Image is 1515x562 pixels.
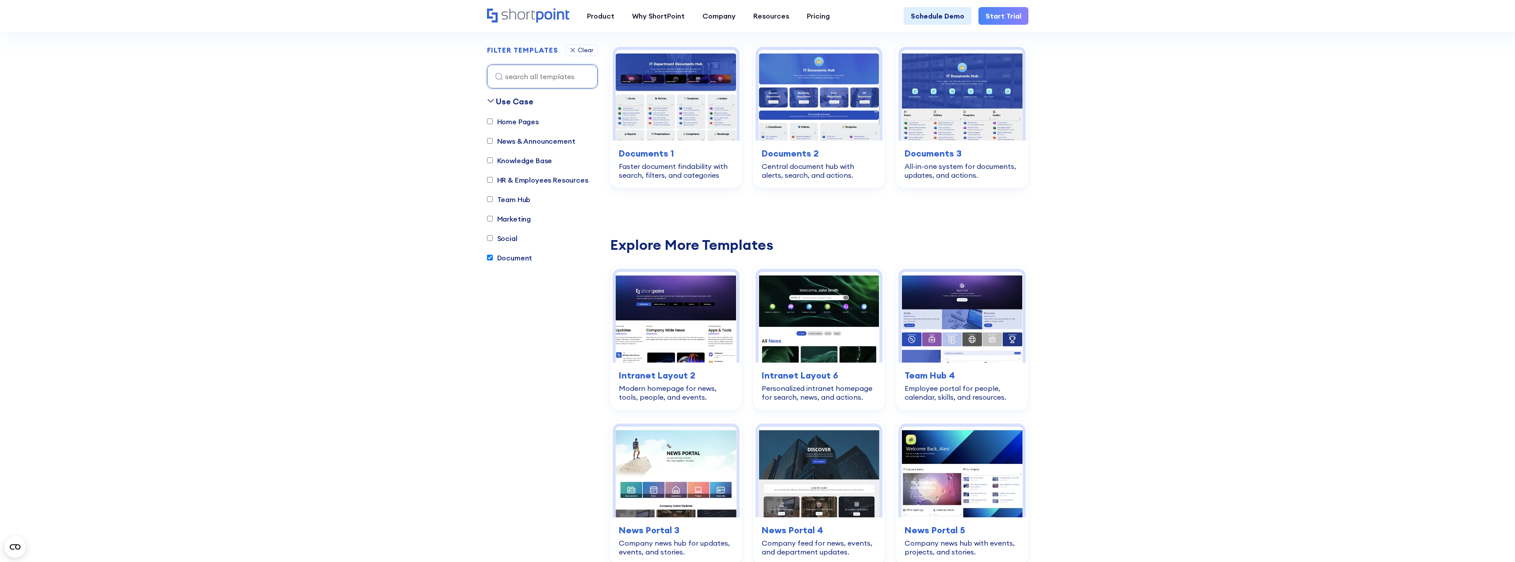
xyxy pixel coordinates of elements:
[616,427,736,517] img: News Portal 3 – SharePoint Newsletter Template: Company news hub for updates, events, and stories.
[759,427,879,517] img: News Portal 4 – Intranet Feed Template: Company feed for news, events, and department updates.
[901,272,1022,363] img: Team Hub 4 – SharePoint Employee Portal Template: Employee portal for people, calendar, skills, a...
[901,427,1022,517] img: News Portal 5 – Intranet Company News Template: Company news hub with events, projects, and stories.
[762,539,876,556] div: Company feed for news, events, and department updates.
[487,158,493,164] input: Knowledge Base
[4,536,26,558] button: Open CMP widget
[487,116,539,127] label: Home Pages
[762,147,876,160] h3: Documents 2
[487,138,493,144] input: News & Announcement
[487,255,493,261] input: Document
[487,136,575,146] label: News & Announcement
[798,7,839,25] a: Pricing
[762,524,876,537] h3: News Portal 4
[487,8,569,23] a: Home
[487,214,531,224] label: Marketing
[578,47,594,54] div: Clear
[623,7,694,25] a: Why ShortPoint
[762,162,876,180] div: Central document hub with alerts, search, and actions.
[487,233,518,244] label: Social
[904,7,971,25] a: Schedule Demo
[905,524,1019,537] h3: News Portal 5
[610,238,1028,252] div: Explore More Templates
[487,177,493,183] input: HR & Employees Resources
[762,369,876,382] h3: Intranet Layout 6
[1356,459,1515,562] iframe: Chat Widget
[616,272,736,363] img: Intranet Layout 2 – SharePoint Homepage Design: Modern homepage for news, tools, people, and events.
[610,266,742,410] a: Intranet Layout 2 – SharePoint Homepage Design: Modern homepage for news, tools, people, and even...
[487,119,493,125] input: Home Pages
[619,384,733,401] div: Modern homepage for news, tools, people, and events.
[619,147,733,160] h3: Documents 1
[694,7,744,25] a: Company
[896,266,1028,410] a: Team Hub 4 – SharePoint Employee Portal Template: Employee portal for people, calendar, skills, a...
[610,44,742,188] a: Documents 1 – SharePoint Document Library Template: Faster document findability with search, filt...
[896,44,1028,188] a: Documents 3 – Document Management System Template: All-in-one system for documents, updates, and ...
[905,369,1019,382] h3: Team Hub 4
[762,384,876,401] div: Personalized intranet homepage for search, news, and actions.
[753,11,789,21] div: Resources
[905,384,1019,401] div: Employee portal for people, calendar, skills, and resources.
[632,11,685,21] div: Why ShortPoint
[578,7,623,25] a: Product
[487,155,552,166] label: Knowledge Base
[487,194,531,205] label: Team Hub
[753,266,885,410] a: Intranet Layout 6 – SharePoint Homepage Design: Personalized intranet homepage for search, news, ...
[753,44,885,188] a: Documents 2 – Document Management Template: Central document hub with alerts, search, and actions...
[619,539,733,556] div: Company news hub for updates, events, and stories.
[905,162,1019,180] div: All-in-one system for documents, updates, and actions.
[616,50,736,141] img: Documents 1 – SharePoint Document Library Template: Faster document findability with search, filt...
[487,175,588,185] label: HR & Employees Resources
[496,96,533,107] div: Use Case
[487,252,533,263] label: Document
[901,50,1022,141] img: Documents 3 – Document Management System Template: All-in-one system for documents, updates, and ...
[702,11,736,21] div: Company
[978,7,1028,25] a: Start Trial
[487,47,558,54] div: FILTER TEMPLATES
[759,50,879,141] img: Documents 2 – Document Management Template: Central document hub with alerts, search, and actions.
[487,216,493,222] input: Marketing
[905,539,1019,556] div: Company news hub with events, projects, and stories.
[587,11,614,21] div: Product
[487,197,493,203] input: Team Hub
[487,236,493,241] input: Social
[905,147,1019,160] h3: Documents 3
[619,162,733,180] div: Faster document findability with search, filters, and categories
[619,369,733,382] h3: Intranet Layout 2
[487,65,598,88] input: search all templates
[744,7,798,25] a: Resources
[807,11,830,21] div: Pricing
[759,272,879,363] img: Intranet Layout 6 – SharePoint Homepage Design: Personalized intranet homepage for search, news, ...
[619,524,733,537] h3: News Portal 3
